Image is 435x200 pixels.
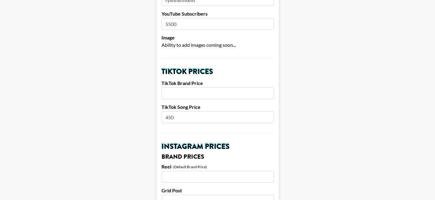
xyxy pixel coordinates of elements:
label: TikTok Song Price [161,104,274,110]
label: TikTok Brand Price [161,80,274,86]
h3: Brand Prices [161,154,274,160]
label: Reel [161,164,171,170]
div: - (Default Brand Price) [171,165,207,169]
label: YouTube Subscribers [161,11,274,17]
h2: Instagram Prices [161,143,274,150]
label: Image [161,35,274,41]
h2: TikTok Prices [161,68,274,75]
label: Grid Post [161,187,274,194]
span: Ability to add images coming soon... [161,42,236,48]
